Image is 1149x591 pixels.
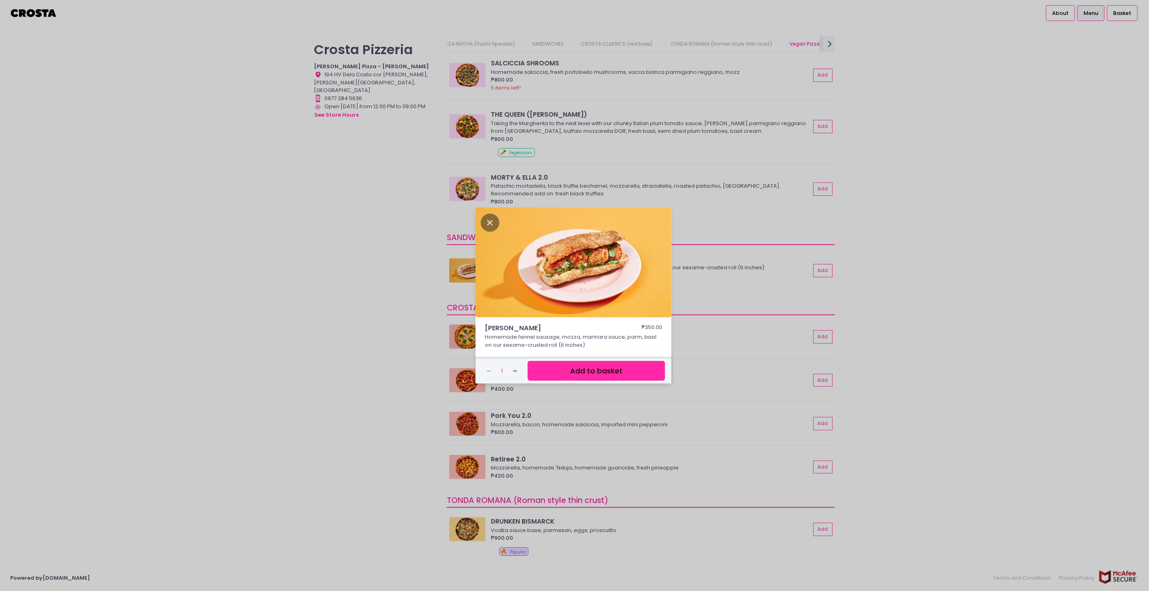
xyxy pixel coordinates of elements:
[642,323,662,333] div: ₱350.00
[528,361,665,381] button: Add to basket
[476,207,671,317] img: HOAGIE ROLL
[481,218,499,226] button: Close
[485,333,663,349] p: Homemade fennel sausage, mozza, marinara sauce, parm, basil on our sesame-crusted roll (6 inches)
[485,323,618,333] span: [PERSON_NAME]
